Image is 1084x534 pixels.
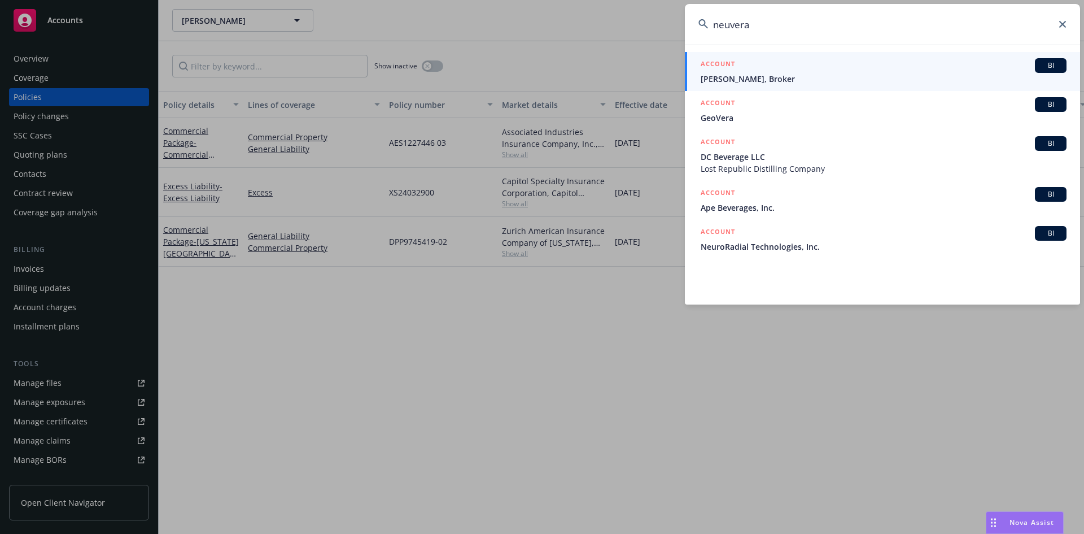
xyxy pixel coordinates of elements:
[701,226,735,240] h5: ACCOUNT
[685,4,1080,45] input: Search...
[701,58,735,72] h5: ACCOUNT
[701,202,1066,214] span: Ape Beverages, Inc.
[701,151,1066,163] span: DC Beverage LLC
[1039,138,1062,149] span: BI
[701,136,735,150] h5: ACCOUNT
[701,187,735,201] h5: ACCOUNT
[685,181,1080,220] a: ACCOUNTBIApe Beverages, Inc.
[1039,99,1062,110] span: BI
[1009,518,1054,527] span: Nova Assist
[685,52,1080,91] a: ACCOUNTBI[PERSON_NAME], Broker
[986,512,1000,533] div: Drag to move
[701,112,1066,124] span: GeoVera
[986,511,1064,534] button: Nova Assist
[1039,60,1062,71] span: BI
[701,73,1066,85] span: [PERSON_NAME], Broker
[1039,189,1062,199] span: BI
[1039,228,1062,238] span: BI
[685,91,1080,130] a: ACCOUNTBIGeoVera
[701,241,1066,253] span: NeuroRadial Technologies, Inc.
[701,97,735,111] h5: ACCOUNT
[701,163,1066,175] span: Lost Republic Distilling Company
[685,220,1080,259] a: ACCOUNTBINeuroRadial Technologies, Inc.
[685,130,1080,181] a: ACCOUNTBIDC Beverage LLCLost Republic Distilling Company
